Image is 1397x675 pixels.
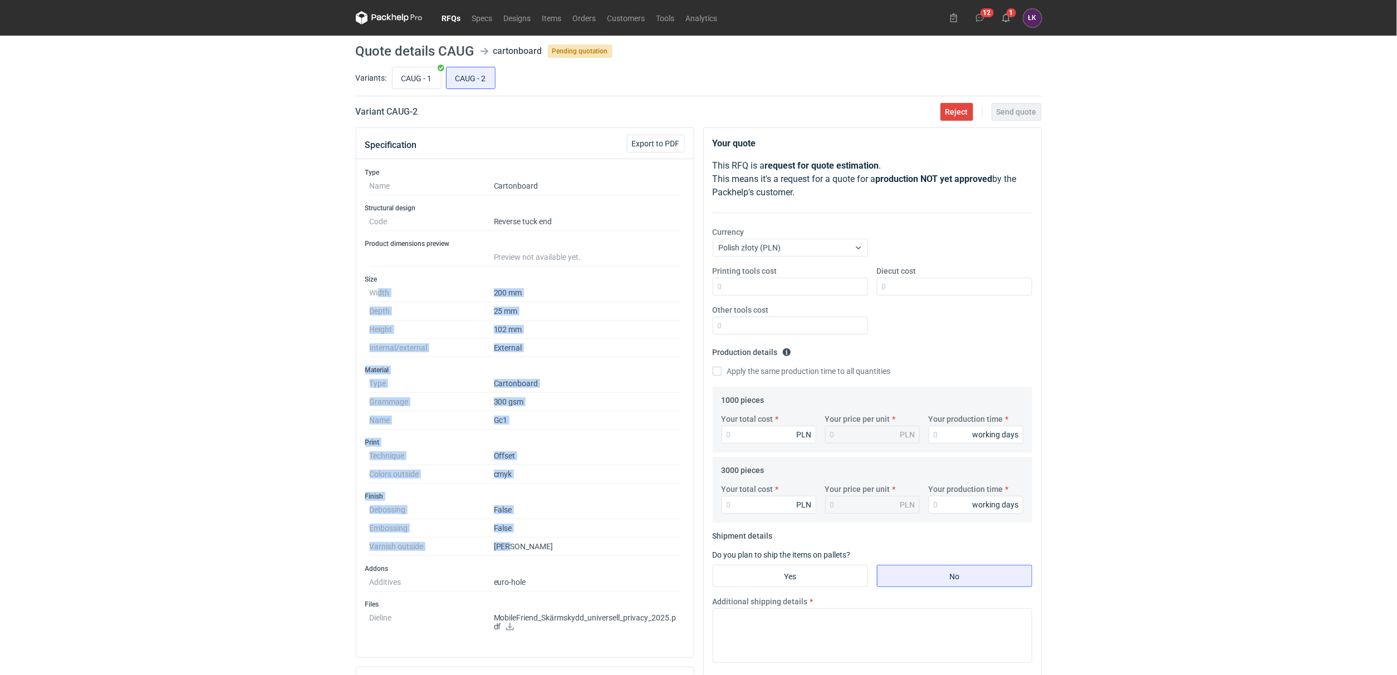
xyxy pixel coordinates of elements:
div: PLN [900,429,915,440]
dd: False [494,501,680,519]
dd: 102 mm [494,321,680,339]
dt: Internal/external [370,339,494,357]
div: working days [973,499,1019,510]
a: Customers [602,11,651,24]
label: Variants: [356,72,387,83]
div: PLN [900,499,915,510]
dd: Cartonboard [494,177,680,195]
dd: cmyk [494,465,680,484]
input: 0 [722,426,816,444]
h3: Product dimensions preview [365,239,685,248]
dt: Width [370,284,494,302]
label: CAUG - 2 [446,67,496,89]
dt: Technique [370,447,494,465]
h3: Addons [365,564,685,573]
p: This RFQ is a . This means it's a request for a quote for a by the Packhelp's customer. [713,159,1032,199]
a: Specs [467,11,498,24]
span: Reject [945,108,968,116]
dt: Embossing [370,519,494,538]
dt: Code [370,213,494,231]
span: Send quote [997,108,1037,116]
h3: Structural design [365,204,685,213]
strong: request for quote estimation [765,160,879,171]
dd: External [494,339,680,357]
dd: 25 mm [494,302,680,321]
legend: 3000 pieces [722,461,764,475]
label: Additional shipping details [713,596,808,607]
h3: Type [365,168,685,177]
a: Items [537,11,567,24]
button: 12 [971,9,989,27]
dd: Cartonboard [494,375,680,393]
dt: Name [370,411,494,430]
dt: Dieline [370,609,494,640]
input: 0 [713,278,868,295]
dd: Offset [494,447,680,465]
h3: Material [365,366,685,375]
dt: Debossing [370,501,494,519]
label: Currency [713,226,744,238]
dd: 200 mm [494,284,680,302]
h3: Finish [365,492,685,501]
h1: Quote details CAUG [356,45,474,58]
dd: Gc1 [494,411,680,430]
dd: False [494,519,680,538]
label: Your total cost [722,413,773,425]
input: 0 [713,317,868,334]
strong: Your quote [713,138,756,149]
dd: euro-hole [494,573,680,592]
button: 1 [997,9,1015,27]
input: 0 [877,278,1032,295]
dt: Varnish outside [370,538,494,556]
button: Send quote [992,103,1042,121]
label: Do you plan to ship the items on pallets? [713,550,851,559]
h3: Print [365,438,685,447]
h3: Size [365,275,685,284]
legend: Production details [713,343,791,357]
strong: production NOT yet approved [876,174,993,184]
label: Your price per unit [825,413,890,425]
a: Analytics [680,11,723,24]
dt: Grammage [370,393,494,411]
legend: Shipment details [713,527,773,540]
h2: Variant CAUG - 2 [356,105,418,119]
dd: Reverse tuck end [494,213,680,231]
label: Your total cost [722,484,773,495]
div: cartonboard [493,45,542,58]
dt: Height [370,321,494,339]
a: Orders [567,11,602,24]
label: Other tools cost [713,304,769,316]
dt: Additives [370,573,494,592]
legend: 1000 pieces [722,391,764,405]
label: Your production time [929,484,1003,495]
label: CAUG - 1 [392,67,442,89]
label: Your price per unit [825,484,890,495]
span: Export to PDF [632,140,680,147]
button: Specification [365,132,417,159]
label: Apply the same production time to all quantities [713,366,891,377]
p: MobileFriend_Skärmskydd_universell_privacy_2025.pdf [494,613,680,632]
span: Preview not available yet. [494,253,581,262]
dt: Depth [370,302,494,321]
dt: Name [370,177,494,195]
div: PLN [797,499,812,510]
h3: Files [365,600,685,609]
label: Yes [713,565,868,587]
label: No [877,565,1032,587]
svg: Packhelp Pro [356,11,423,24]
label: Your production time [929,413,1003,425]
dt: Type [370,375,494,393]
a: RFQs [437,11,467,24]
div: Łukasz Kowalski [1023,9,1042,27]
label: Printing tools cost [713,265,777,277]
dd: [PERSON_NAME] [494,538,680,556]
a: Tools [651,11,680,24]
button: ŁK [1023,9,1042,27]
div: working days [973,429,1019,440]
label: Diecut cost [877,265,916,277]
input: 0 [929,496,1023,514]
dt: Colors outside [370,465,494,484]
a: Designs [498,11,537,24]
button: Export to PDF [627,135,685,152]
button: Reject [940,103,973,121]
